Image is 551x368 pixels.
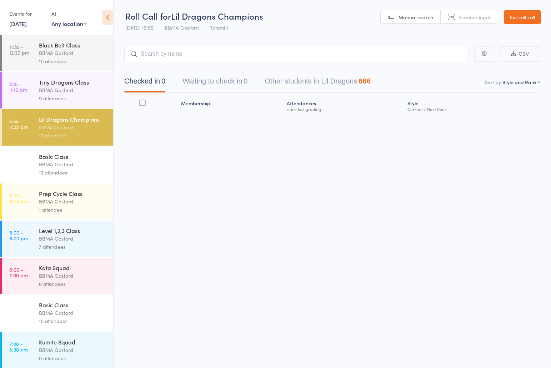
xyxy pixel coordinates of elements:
[359,77,370,85] div: 666
[2,109,113,146] a: 3:55 -4:25 pmLil Dragons ChampionsBBMA Gosford10 attendees
[39,115,107,123] div: Lil Dragons Champions
[9,155,28,167] time: 4:00 - 4:45 pm
[161,77,165,85] div: 0
[51,20,87,27] div: Any location
[9,267,28,278] time: 6:00 - 7:00 pm
[39,280,107,288] div: 0 attendees
[39,227,107,235] div: Level 1,2,3 Class
[51,8,87,20] div: At
[39,317,107,325] div: 10 attendees
[504,10,541,24] a: Exit roll call
[2,146,113,183] a: 4:00 -4:45 pmBasic ClassBBMA Gosford13 attendees
[485,79,501,86] label: Sort by
[39,78,107,86] div: Tiny Dragons Class
[178,96,284,115] div: Membership
[39,190,107,197] div: Prep Cycle Class
[9,118,28,130] time: 3:55 - 4:25 pm
[500,46,540,62] button: CSV
[39,168,107,177] div: 13 attendees
[39,301,107,309] div: Basic Class
[210,24,228,31] span: Tatami 1
[39,354,107,362] div: 0 attendees
[125,24,154,31] span: [DATE] 15:55
[39,338,107,346] div: Kumite Squad
[9,341,28,352] time: 7:00 - 8:30 pm
[124,74,165,92] button: Checked in0
[9,192,28,204] time: 5:00 - 6:00 pm
[2,258,113,294] a: 6:00 -7:00 pmKata SquadBBMA Gosford0 attendees
[171,10,263,22] span: Lil Dragons Champions
[39,272,107,280] div: BBMA Gosford
[39,152,107,160] div: Basic Class
[287,107,402,111] div: since last grading
[9,44,29,55] time: 11:30 - 12:30 pm
[39,235,107,243] div: BBMA Gosford
[39,197,107,206] div: BBMA Gosford
[2,295,113,331] a: 6:00 -6:45 pmBasic ClassBBMA Gosford10 attendees
[125,10,171,22] span: Roll Call for
[405,96,540,115] div: Style
[399,14,433,21] span: Manual search
[9,230,28,241] time: 5:00 - 6:00 pm
[39,94,107,102] div: 9 attendees
[39,206,107,214] div: 1 attendee
[39,131,107,140] div: 10 attendees
[165,24,199,31] span: BBMA Gosford
[2,221,113,257] a: 5:00 -6:00 pmLevel 1,2,3 ClassBBMA Gosford7 attendees
[9,20,27,27] a: [DATE]
[265,74,370,92] button: Other students in Lil Dragons666
[407,107,537,111] div: Current / Next Rank
[2,183,113,220] a: 5:00 -6:00 pmPrep Cycle ClassBBMA Gosford1 attendee
[244,77,247,85] div: 0
[459,14,491,21] span: Scanner input
[2,35,113,71] a: 11:30 -12:30 pmBlack Belt ClassBBMA Gosford10 attendees
[39,264,107,272] div: Kata Squad
[39,309,107,317] div: BBMA Gosford
[39,41,107,49] div: Black Belt Class
[284,96,405,115] div: Atten­dances
[124,46,469,62] input: Search by name
[39,123,107,131] div: BBMA Gosford
[39,49,107,57] div: BBMA Gosford
[39,346,107,354] div: BBMA Gosford
[39,243,107,251] div: 7 attendees
[2,72,113,109] a: 3:15 -4:15 pmTiny Dragons ClassBBMA Gosford9 attendees
[39,160,107,168] div: BBMA Gosford
[39,86,107,94] div: BBMA Gosford
[9,304,28,315] time: 6:00 - 6:45 pm
[502,79,537,86] div: Style and Rank
[182,74,247,92] button: Waiting to check in0
[39,57,107,65] div: 10 attendees
[9,81,27,92] time: 3:15 - 4:15 pm
[9,8,44,20] div: Events for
